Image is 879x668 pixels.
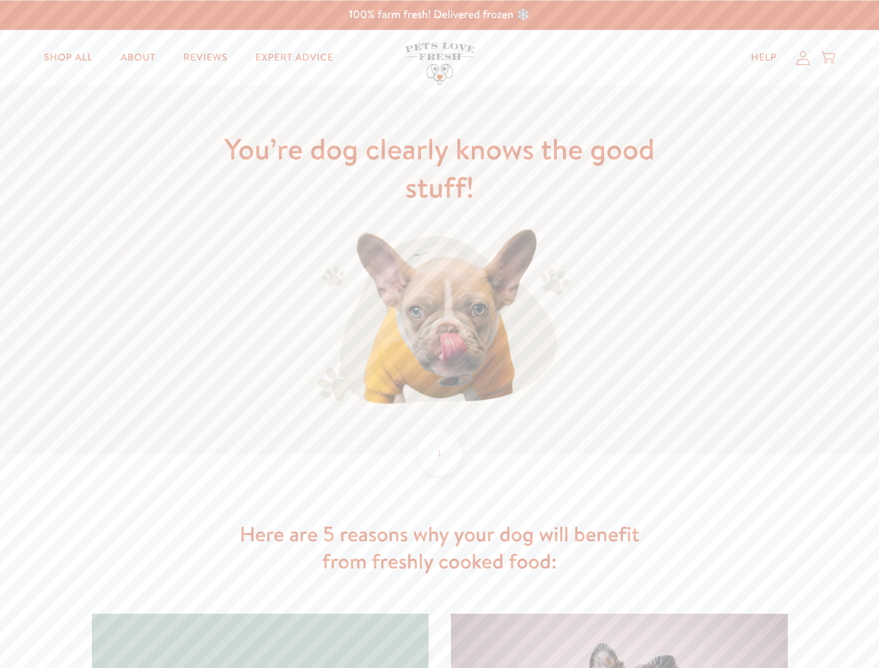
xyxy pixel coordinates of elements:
[244,44,345,72] a: Expert Advice
[109,44,166,72] a: About
[310,228,569,408] img: Pets Love Fresh
[418,431,462,476] div: ↓
[33,44,104,72] a: Shop All
[217,520,663,575] h2: Here are 5 reasons why your dog will benefit from freshly cooked food:
[217,130,663,206] h1: You’re dog clearly knows the good stuff!
[740,44,788,72] a: Help
[405,42,475,85] img: Pets Love Fresh
[172,44,238,72] a: Reviews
